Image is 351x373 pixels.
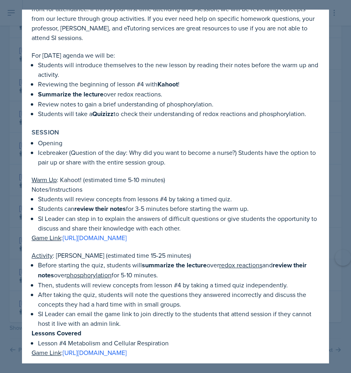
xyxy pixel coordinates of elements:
[32,175,57,184] u: Warm Up
[32,175,319,184] p: : Kahoot! (estimated time 5-10 minutes)
[38,109,319,119] p: Students will take a to check their understanding of redox reactions and phosphorylation.
[38,148,319,167] p: Icebreaker (Question of the day: Why did you want to become a nurse?) Students have the option to...
[38,79,319,89] p: Reviewing the beginning of lesson #4 with !
[38,309,319,328] p: SI Leader can email the game link to join directly to the students that attend session if they ca...
[38,194,319,204] p: Students will review concepts from lessons #4 by taking a timed quiz.
[32,348,319,357] p: :
[38,338,319,348] p: Lesson #4 Metabolism and Cellular Respiration
[63,348,127,357] a: [URL][DOMAIN_NAME]
[38,89,319,99] p: over redox reactions.
[38,204,319,214] p: Students can for 3-5 minutes before starting the warm up.
[32,233,61,242] u: Game Link
[32,348,61,357] u: Game Link
[32,233,319,243] p: :
[38,99,319,109] p: Review notes to gain a brief understanding of phosphorylation.
[32,50,319,60] p: For [DATE] agenda we will be:
[32,128,60,136] label: Session
[32,329,81,338] strong: Lessons Covered
[158,80,178,89] strong: Kahoot
[74,204,126,213] strong: review their notes
[38,280,319,290] p: Then, students will review concepts from lesson #4 by taking a timed quiz independently.
[63,233,127,242] a: [URL][DOMAIN_NAME]
[32,251,53,260] u: Activity
[32,184,319,194] p: Notes/Instructions
[38,60,319,79] p: Students will introduce themselves to the new lesson by reading their notes before the warm up an...
[38,90,104,99] strong: Summarize the lecture
[38,260,319,280] p: Before starting the quiz, students will over and over for 5-10 minutes.
[38,214,319,233] p: SI Leader can step in to explain the answers of difficult questions or give students the opportun...
[38,138,319,148] p: Opening
[142,261,207,270] strong: summarize the lecture
[32,251,319,260] p: : [PERSON_NAME] (estimated time 15-25 minutes)
[66,271,112,279] u: phosphorylation
[219,261,262,269] u: redox reactions
[38,290,319,309] p: After taking the quiz, students will note the questions they answered incorrectly and discuss the...
[92,109,114,118] strong: Quizizz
